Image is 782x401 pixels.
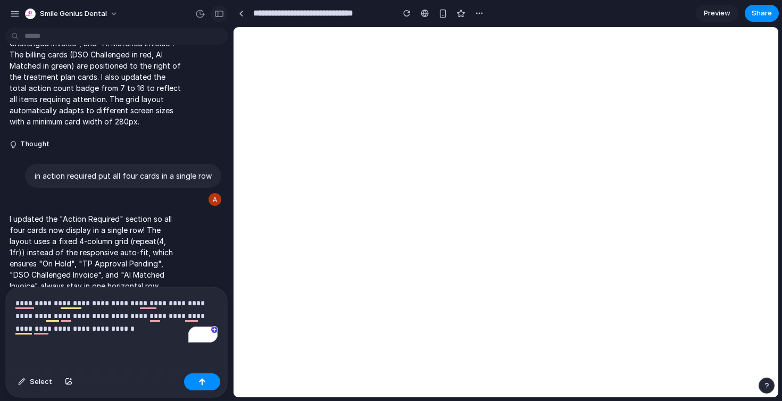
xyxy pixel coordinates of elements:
p: I updated the "Action Required" section so all four cards now display in a single row! The layout... [10,213,182,303]
button: Smile Genius Dental [21,5,123,22]
div: To enrich screen reader interactions, please activate Accessibility in Grammarly extension settings [6,287,227,369]
button: Select [13,373,57,390]
iframe: To enrich screen reader interactions, please activate Accessibility in Grammarly extension settings [234,27,778,397]
span: Smile Genius Dental [40,9,107,19]
span: Select [30,377,52,387]
span: Preview [704,8,730,19]
p: in action required put all four cards in a single row [35,170,212,181]
button: Share [745,5,779,22]
a: Preview [696,5,738,22]
span: Share [752,8,772,19]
